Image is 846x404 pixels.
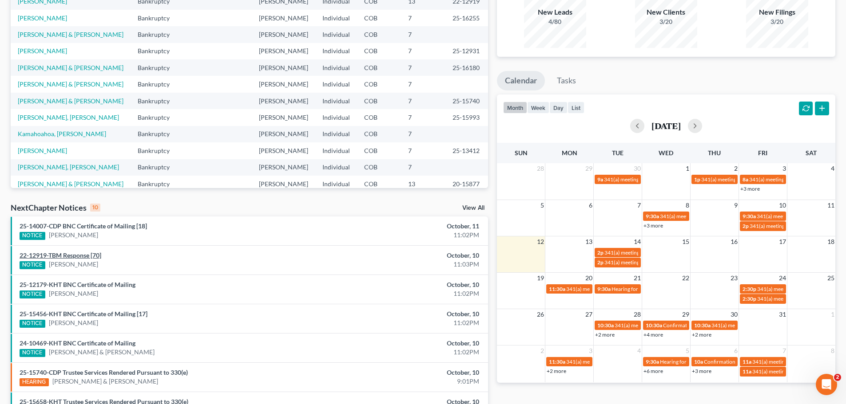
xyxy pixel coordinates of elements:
span: 10 [778,200,787,211]
td: 25-16255 [445,10,488,26]
span: Fri [758,149,767,157]
td: Individual [315,10,357,26]
span: 30 [633,163,642,174]
button: list [568,102,584,114]
div: 3/20 [746,17,808,26]
span: 9a [597,176,603,183]
td: [PERSON_NAME] [252,159,315,176]
td: Bankruptcy [131,142,186,159]
td: [PERSON_NAME] [252,43,315,59]
div: NOTICE [20,349,45,357]
td: 7 [401,126,445,142]
a: 25-12179-KHT BNC Certificate of Mailing [20,281,135,288]
a: [PERSON_NAME] & [PERSON_NAME] [18,31,123,38]
td: COB [357,176,401,192]
td: COB [357,109,401,126]
div: October, 10 [332,251,479,260]
span: Wed [659,149,673,157]
td: Bankruptcy [131,176,186,192]
div: NextChapter Notices [11,202,100,213]
div: New Leads [524,7,586,17]
span: 29 [681,309,690,320]
a: View All [462,205,485,211]
span: 4 [830,163,835,174]
a: [PERSON_NAME] & [PERSON_NAME] [49,348,155,357]
td: COB [357,142,401,159]
span: 9:30a [646,358,659,365]
span: 5 [540,200,545,211]
span: 11a [743,368,751,375]
td: Individual [315,109,357,126]
span: 8a [743,176,748,183]
span: 9:30a [646,213,659,220]
a: [PERSON_NAME] [18,14,67,22]
a: Kamahoahoa, [PERSON_NAME] [18,130,106,137]
td: [PERSON_NAME] [252,59,315,76]
td: Individual [315,93,357,109]
span: 6 [588,200,593,211]
div: October, 10 [332,368,479,377]
td: Bankruptcy [131,93,186,109]
a: +3 more [740,185,760,192]
td: 25-15740 [445,93,488,109]
div: 11:03PM [332,260,479,269]
td: [PERSON_NAME] [252,10,315,26]
span: 2p [597,259,604,266]
td: Bankruptcy [131,126,186,142]
span: 10:30a [597,322,614,329]
td: 7 [401,43,445,59]
button: day [549,102,568,114]
div: October, 11 [332,222,479,231]
span: 7 [782,345,787,356]
div: New Clients [635,7,697,17]
td: COB [357,43,401,59]
span: 22 [681,273,690,283]
a: 25-15456-KHT BNC Certificate of Mailing [17] [20,310,147,318]
td: Bankruptcy [131,10,186,26]
span: 341(a) meeting for [PERSON_NAME] [566,358,652,365]
a: +3 more [692,368,711,374]
td: [PERSON_NAME] [252,109,315,126]
div: 10 [90,204,100,212]
span: 17 [778,236,787,247]
a: [PERSON_NAME] & [PERSON_NAME] [18,80,123,88]
td: 7 [401,109,445,126]
a: [PERSON_NAME] [18,147,67,154]
div: NOTICE [20,232,45,240]
td: 7 [401,142,445,159]
a: +3 more [643,222,663,229]
span: 9:30a [597,286,611,292]
a: 22-12919-TBM Response [70] [20,251,101,259]
div: New Filings [746,7,808,17]
td: COB [357,159,401,176]
a: +2 more [595,331,615,338]
td: 7 [401,10,445,26]
span: 10:30a [694,322,711,329]
span: 2p [743,223,749,229]
a: [PERSON_NAME] & [PERSON_NAME] [18,64,123,71]
a: +2 more [547,368,566,374]
td: [PERSON_NAME] [252,93,315,109]
span: 3 [782,163,787,174]
td: Individual [315,142,357,159]
span: 341(a) meeting for [PERSON_NAME] [757,213,842,220]
span: 29 [584,163,593,174]
span: 341(a) meeting for [PERSON_NAME] & [PERSON_NAME] [701,176,834,183]
td: 7 [401,59,445,76]
a: 25-14007-CDP BNC Certificate of Mailing [18] [20,222,147,230]
span: 19 [536,273,545,283]
span: Sat [806,149,817,157]
span: 9:30a [743,213,756,220]
td: 7 [401,93,445,109]
span: 28 [633,309,642,320]
iframe: Intercom live chat [816,374,837,395]
span: Thu [708,149,721,157]
td: COB [357,93,401,109]
a: +6 more [643,368,663,374]
div: 11:02PM [332,231,479,239]
span: 341(a) meeting for [PERSON_NAME] [752,368,838,375]
span: 341(a) meeting for [PERSON_NAME] [604,259,690,266]
span: 341(a) meeting for [PERSON_NAME] [757,295,843,302]
span: Sun [515,149,528,157]
span: 341(a) meeting for [PERSON_NAME] [752,358,838,365]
